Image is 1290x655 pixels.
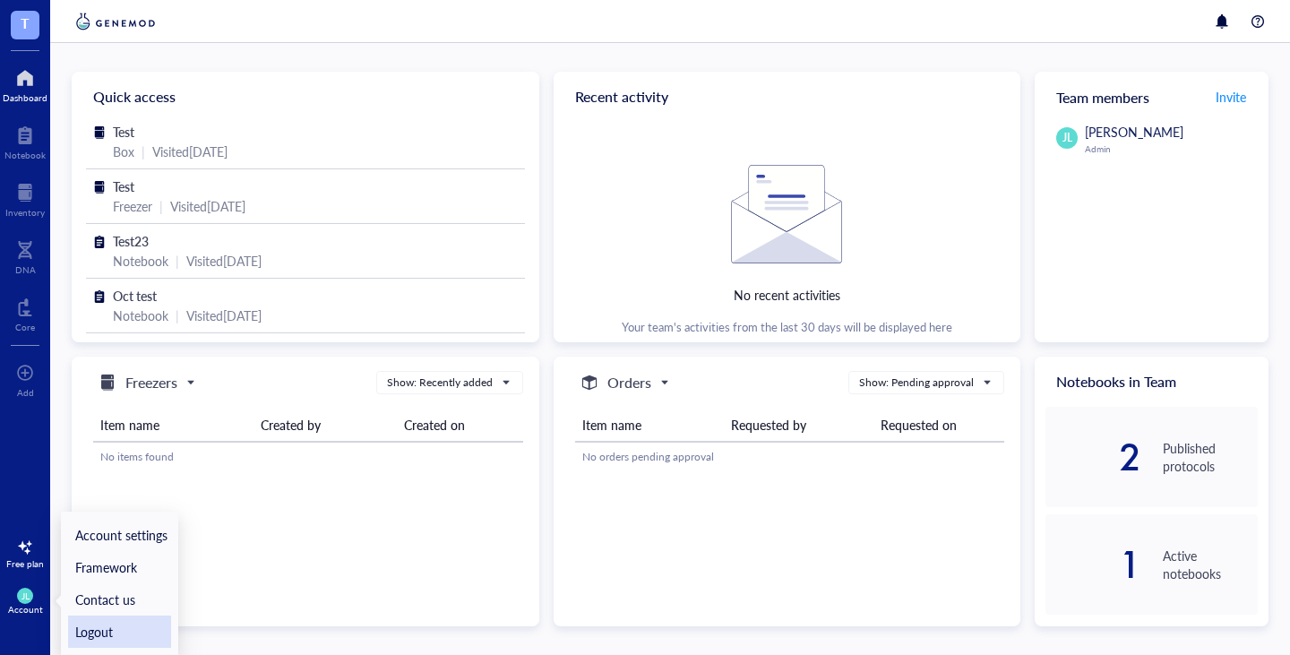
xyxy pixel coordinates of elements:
div: Visited [DATE] [170,196,245,216]
div: No recent activities [734,285,840,305]
div: No orders pending approval [582,449,998,465]
th: Created by [254,409,397,442]
span: [PERSON_NAME] [1085,123,1183,141]
span: Invite [1216,88,1246,106]
div: Published protocols [1163,439,1258,475]
div: | [159,196,163,216]
div: Dashboard [3,92,47,103]
a: Account settings [68,519,171,551]
div: 1 [1045,550,1140,579]
a: DNA [15,236,36,275]
span: T [21,12,30,34]
div: | [176,251,179,271]
div: Inventory [5,207,45,218]
th: Created on [397,409,523,442]
a: Contact us [68,583,171,616]
span: Test23 [113,232,149,250]
h5: Freezers [125,372,177,393]
div: Notebook [113,251,168,271]
div: Free plan [6,558,44,569]
a: Dashboard [3,64,47,103]
div: Notebook [113,306,168,325]
div: DNA [15,264,36,275]
th: Item name [575,409,725,442]
span: JL [1062,130,1072,146]
div: Freezer [113,196,152,216]
div: Core [15,322,35,332]
div: Account [8,604,43,615]
div: 2 [1045,443,1140,471]
img: genemod-logo [72,11,159,32]
div: Team members [1035,72,1268,122]
div: Recent activity [554,72,1021,122]
a: Core [15,293,35,332]
a: Logout [68,616,171,648]
div: Quick access [72,72,539,122]
div: Box [113,142,134,161]
div: Visited [DATE] [186,251,262,271]
div: Add [17,387,34,398]
div: Active notebooks [1163,547,1258,582]
th: Requested on [873,409,1004,442]
button: Invite [1215,82,1247,111]
a: Notebook [4,121,46,160]
span: Test [113,177,134,195]
th: Requested by [724,409,873,442]
span: JL [21,590,30,601]
a: Framework [68,551,171,583]
h5: Orders [607,372,651,393]
a: Inventory [5,178,45,218]
span: Oct test [113,287,157,305]
th: Item name [93,409,254,442]
div: Visited [DATE] [152,142,228,161]
div: Notebook [4,150,46,160]
div: Notebooks in Team [1035,357,1268,407]
div: Show: Pending approval [859,375,974,391]
div: No items found [100,449,516,465]
span: Test [113,123,134,141]
div: | [142,142,145,161]
div: Admin [1085,143,1258,154]
div: | [176,306,179,325]
div: Show: Recently added [387,375,493,391]
div: Visited [DATE] [186,306,262,325]
img: Empty state [731,165,842,263]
